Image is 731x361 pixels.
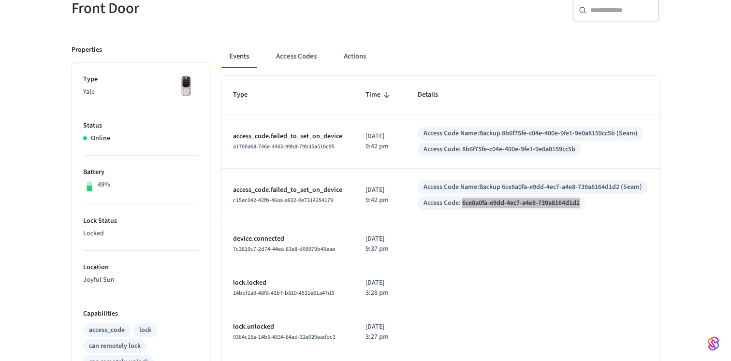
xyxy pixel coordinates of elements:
[139,325,151,335] div: lock
[365,87,393,102] span: Time
[365,185,395,205] p: [DATE] 9:42 pm
[268,45,324,68] button: Access Codes
[365,234,395,254] p: [DATE] 9:37 pm
[708,336,719,351] img: SeamLogoGradient.69752ec5.svg
[83,262,198,273] p: Location
[424,129,638,139] div: Access Code Name: Backup 8b6f75fe-c04e-400e-9fe1-9e0a8159cc5b (Seam)
[83,275,198,285] p: Joyful Sun
[336,45,374,68] button: Actions
[424,144,575,155] div: Access Code: 8b6f75fe-c04e-400e-9fe1-9e0a8159cc5b
[233,289,334,297] span: 14bbf1a9-48f8-43b7-b810-4531e61a47d3
[418,87,451,102] span: Details
[233,185,342,195] p: access_code.failed_to_set_on_device
[91,133,110,144] p: Online
[233,234,342,244] p: device.connected
[72,45,102,55] p: Properties
[89,341,141,351] div: can remotely lock
[365,131,395,152] p: [DATE] 9:42 pm
[233,245,335,253] span: 7c3819c7-2d74-44ea-83e8-d09979b45eae
[233,322,342,332] p: lock.unlocked
[83,309,198,319] p: Capabilities
[424,198,580,208] div: Access Code: 6ce8a0fa-e9dd-4ec7-a4e8-739a8164d1d2
[365,322,395,342] p: [DATE] 3:27 pm
[98,180,110,190] p: 49%
[233,333,336,341] span: 0384c15e-14b5-4534-84ad-32e029eadbc3
[83,167,198,177] p: Battery
[83,229,198,239] p: Locked
[221,45,257,68] button: Events
[89,325,125,335] div: access_code
[233,196,333,204] span: c15ec042-42fb-46aa-a932-0e7314254179
[174,74,198,99] img: Yale Assure Touchscreen Wifi Smart Lock, Satin Nickel, Front
[424,182,642,192] div: Access Code Name: Backup 6ce8a0fa-e9dd-4ec7-a4e8-739a8164d1d2 (Seam)
[365,278,395,298] p: [DATE] 3:28 pm
[83,74,198,85] p: Type
[221,45,659,68] div: ant example
[83,216,198,226] p: Lock Status
[83,121,198,131] p: Status
[233,87,260,102] span: Type
[233,143,335,151] span: a1700a68-746e-4465-99b8-79b35a516c95
[83,87,198,97] p: Yale
[233,278,342,288] p: lock.locked
[233,131,342,142] p: access_code.failed_to_set_on_device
